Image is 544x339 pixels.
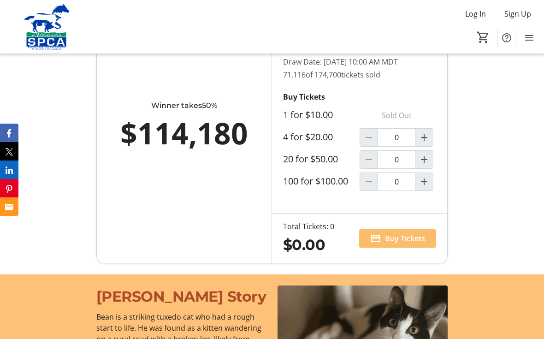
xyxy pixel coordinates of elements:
label: 20 for $50.00 [283,154,338,165]
strong: Buy Tickets [283,92,325,102]
button: Cart [475,29,491,46]
p: Sold Out [360,106,433,125]
div: Winner takes [115,100,253,111]
button: Log In [458,6,493,21]
div: $0.00 [283,234,334,256]
button: Sign Up [497,6,538,21]
button: Help [497,29,516,47]
button: Increment by one [415,129,433,146]
label: 100 for $100.00 [283,176,348,187]
button: Buy Tickets [359,229,436,248]
span: [PERSON_NAME] Story [96,287,266,305]
div: $114,180 [115,111,253,155]
span: of 174,700 [306,70,341,80]
span: 50% [202,101,217,110]
button: Menu [520,29,538,47]
p: Draw Date: [DATE] 10:00 AM MDT [283,56,436,67]
label: 1 for $10.00 [283,109,333,120]
button: Increment by one [415,173,433,190]
label: 4 for $20.00 [283,131,333,143]
div: Total Tickets: 0 [283,221,334,232]
p: 71,116 tickets sold [283,69,436,80]
span: Log In [465,8,486,19]
button: Increment by one [415,151,433,168]
img: Alberta SPCA's Logo [6,4,88,50]
span: Buy Tickets [385,233,425,244]
span: Sign Up [504,8,531,19]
